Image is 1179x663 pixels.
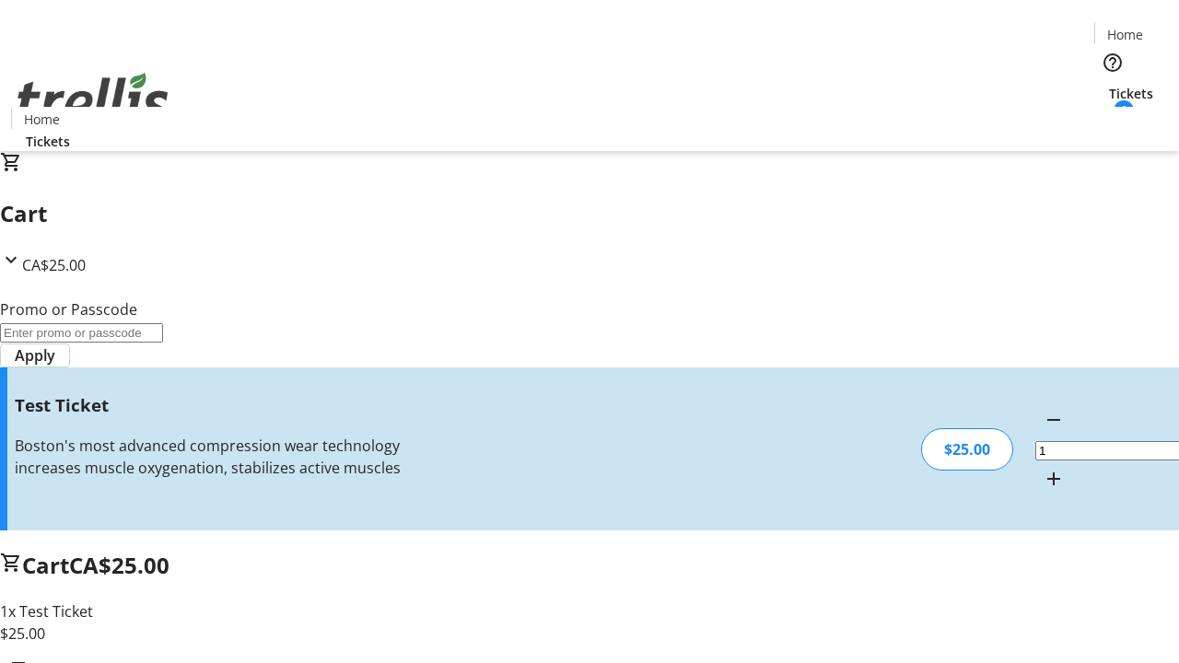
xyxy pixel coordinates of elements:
span: Home [24,110,60,129]
button: Decrement by one [1035,401,1072,438]
span: Tickets [26,132,70,151]
a: Tickets [11,132,85,151]
a: Home [1095,25,1154,44]
span: Home [1107,25,1143,44]
div: $25.00 [921,428,1013,471]
button: Help [1094,44,1131,81]
button: Increment by one [1035,460,1072,497]
button: Cart [1094,103,1131,140]
img: Orient E2E Organization lhBmHSUuno's Logo [11,52,175,145]
span: Apply [15,344,55,366]
a: Tickets [1094,84,1168,103]
h3: Test Ticket [15,392,417,418]
span: Tickets [1109,84,1153,103]
span: CA$25.00 [69,550,169,580]
div: Boston's most advanced compression wear technology increases muscle oxygenation, stabilizes activ... [15,435,417,479]
a: Home [12,110,71,129]
span: CA$25.00 [22,255,86,275]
